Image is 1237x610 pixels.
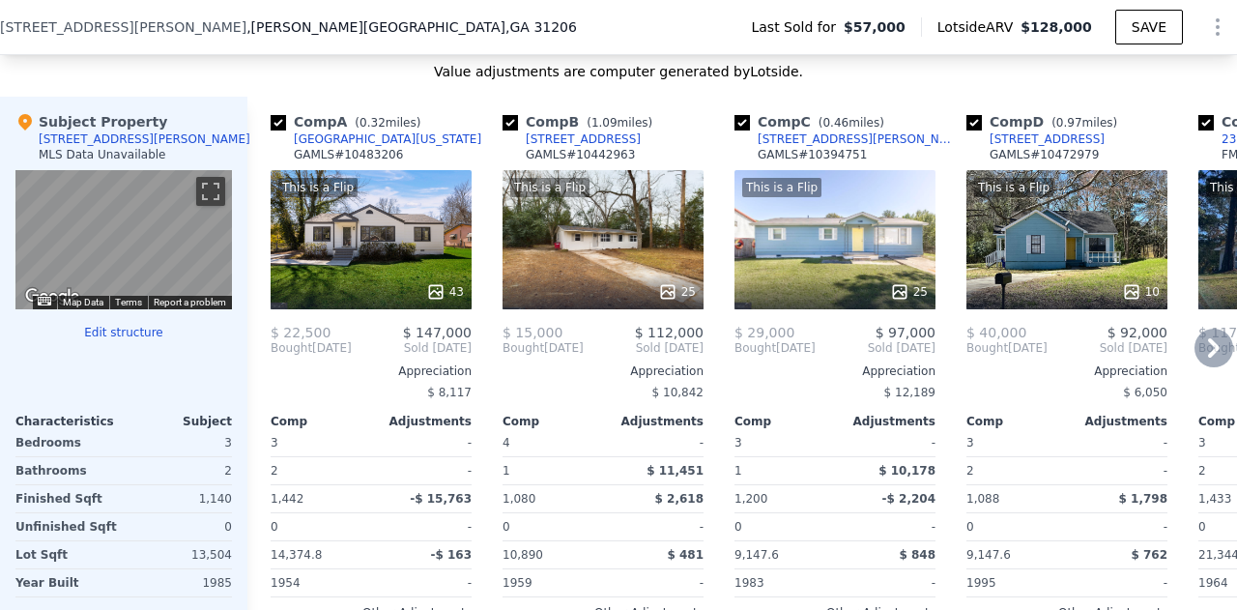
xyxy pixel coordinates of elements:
span: 0 [503,520,510,534]
a: [STREET_ADDRESS] [503,131,641,147]
a: [GEOGRAPHIC_DATA][US_STATE] [271,131,481,147]
a: Report a problem [154,297,226,307]
button: SAVE [1115,10,1183,44]
div: Comp A [271,112,428,131]
span: $128,000 [1021,19,1092,35]
button: Keyboard shortcuts [38,297,51,305]
span: 1.09 [591,116,618,130]
div: Comp C [734,112,892,131]
div: Comp [271,414,371,429]
div: 0 [128,513,232,540]
span: $ 8,117 [427,386,472,399]
div: 25 [890,282,928,302]
span: $ 29,000 [734,325,794,340]
span: 1,442 [271,492,303,506]
div: Adjustments [603,414,704,429]
img: Google [20,284,84,309]
div: Map [15,170,232,309]
div: [STREET_ADDRESS] [990,131,1105,147]
div: - [607,429,704,456]
span: 14,374.8 [271,548,322,562]
div: This is a Flip [278,178,358,197]
span: $ 15,000 [503,325,562,340]
span: ( miles) [347,116,428,130]
div: Finished Sqft [15,485,120,512]
div: - [1071,429,1167,456]
div: Street View [15,170,232,309]
span: Sold [DATE] [816,340,935,356]
div: MLS Data Unavailable [39,147,166,162]
span: -$ 2,204 [882,492,935,506]
button: Show Options [1198,8,1237,46]
span: -$ 163 [430,548,472,562]
div: 1 [503,457,599,484]
div: 1995 [966,569,1063,596]
div: - [839,513,935,540]
div: Unfinished Sqft [15,513,120,540]
div: 2 [271,457,367,484]
span: 0 [271,520,278,534]
div: Characteristics [15,414,124,429]
span: Sold [DATE] [584,340,704,356]
div: - [1071,457,1167,484]
div: Year Built [15,569,120,596]
span: 4 [503,436,510,450]
span: 0 [966,520,974,534]
span: 3 [271,436,278,450]
span: 0 [1198,520,1206,534]
div: - [375,513,472,540]
div: GAMLS # 10442963 [526,147,635,162]
span: $ 6,050 [1123,386,1167,399]
button: Edit structure [15,325,232,340]
div: GAMLS # 10394751 [758,147,867,162]
div: [GEOGRAPHIC_DATA][US_STATE] [294,131,481,147]
span: $ 10,178 [878,464,935,478]
span: $ 848 [899,548,935,562]
button: Map Data [63,296,103,309]
span: 1,080 [503,492,535,506]
div: 3 [128,429,232,456]
div: 1959 [503,569,599,596]
span: ( miles) [1044,116,1125,130]
span: $ 147,000 [403,325,472,340]
div: GAMLS # 10472979 [990,147,1099,162]
div: - [607,569,704,596]
span: $ 12,189 [884,386,935,399]
span: 9,147.6 [966,548,1011,562]
div: Comp D [966,112,1125,131]
div: - [375,569,472,596]
span: 10,890 [503,548,543,562]
span: 3 [734,436,742,450]
div: [DATE] [271,340,352,356]
span: , GA 31206 [505,19,577,35]
span: $ 762 [1131,548,1167,562]
div: This is a Flip [742,178,821,197]
div: Subject [124,414,232,429]
div: - [839,569,935,596]
span: 0.46 [822,116,849,130]
span: Bought [503,340,544,356]
button: Toggle fullscreen view [196,177,225,206]
span: $ 22,500 [271,325,331,340]
div: - [375,457,472,484]
div: Appreciation [966,363,1167,379]
div: Bathrooms [15,457,120,484]
div: 2 [966,457,1063,484]
span: 9,147.6 [734,548,779,562]
div: Comp [966,414,1067,429]
div: 1,140 [128,485,232,512]
span: -$ 15,763 [410,492,472,506]
div: Adjustments [835,414,935,429]
span: Bought [966,340,1008,356]
div: [DATE] [734,340,816,356]
div: - [375,429,472,456]
div: Bedrooms [15,429,120,456]
span: 1,200 [734,492,767,506]
span: ( miles) [579,116,660,130]
span: Sold [DATE] [1048,340,1167,356]
div: Comp B [503,112,660,131]
div: 13,504 [128,541,232,568]
span: 0.32 [360,116,386,130]
div: GAMLS # 10483206 [294,147,403,162]
div: Adjustments [371,414,472,429]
